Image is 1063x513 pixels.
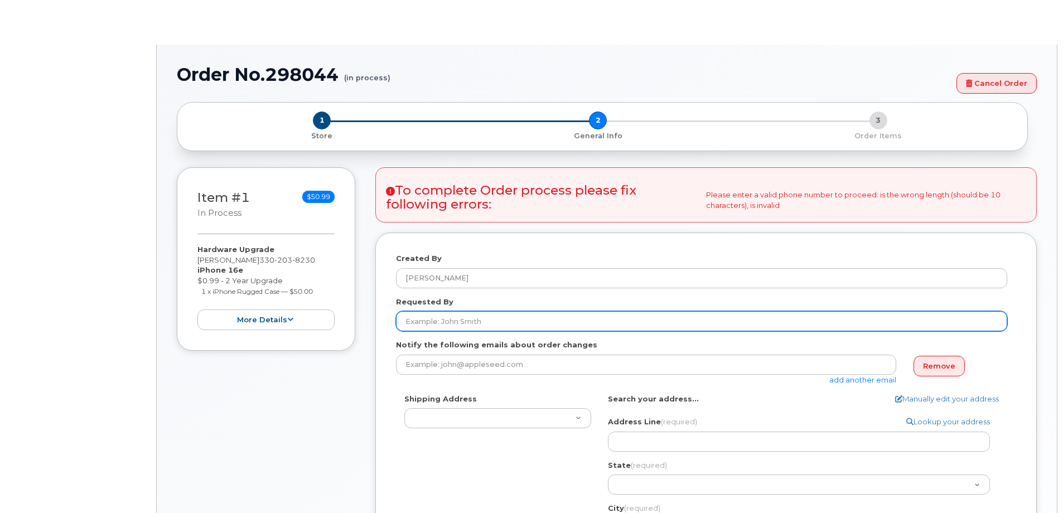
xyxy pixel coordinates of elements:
[396,311,1007,331] input: Example: John Smith
[197,265,243,274] strong: iPhone 16e
[396,253,442,264] label: Created By
[396,340,597,350] label: Notify the following emails about order changes
[661,417,697,426] span: (required)
[624,504,660,512] span: (required)
[404,394,477,404] label: Shipping Address
[177,65,951,84] h1: Order No.298044
[259,255,315,264] span: 330
[375,167,1037,223] div: Please enter a valid phone number to proceed: is the wrong length (should be 10 characters), is i...
[608,460,667,471] label: State
[396,355,896,375] input: Example: john@appleseed.com
[608,394,699,404] label: Search your address...
[197,244,335,330] div: [PERSON_NAME] $0.99 - 2 Year Upgrade
[956,73,1037,94] a: Cancel Order
[186,129,458,141] a: 1 Store
[274,255,292,264] span: 203
[906,417,990,427] a: Lookup your address
[313,112,331,129] span: 1
[197,309,335,330] button: more details
[292,255,315,264] span: 8230
[197,245,274,254] strong: Hardware Upgrade
[631,461,667,470] span: (required)
[191,131,453,141] p: Store
[608,417,697,427] label: Address Line
[197,208,241,218] small: in process
[914,356,965,376] a: Remove
[829,375,896,384] a: add another email
[386,183,697,212] h3: To complete Order process please fix following errors:
[302,191,335,203] span: $50.99
[344,65,390,82] small: (in process)
[197,191,250,219] h3: Item #1
[396,297,453,307] label: Requested By
[201,287,313,296] small: 1 x iPhone Rugged Case — $50.00
[895,394,999,404] a: Manually edit your address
